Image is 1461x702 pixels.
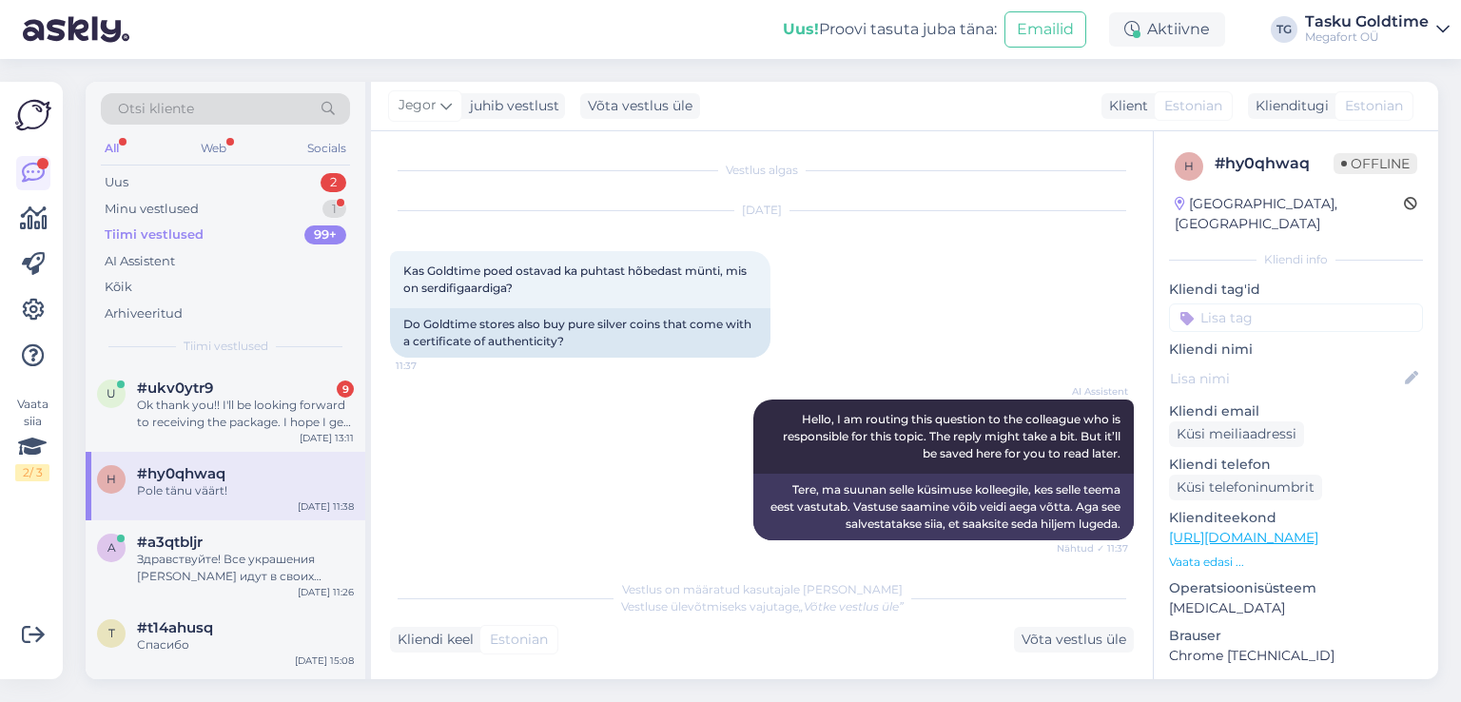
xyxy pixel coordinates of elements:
[403,263,750,295] span: Kas Goldtime poed ostavad ka puhtast hõbedast münti, mis on serdifigaardiga?
[390,162,1134,179] div: Vestlus algas
[137,465,225,482] span: #hy0qhwaq
[1169,475,1322,500] div: Küsi telefoninumbrit
[184,338,268,355] span: Tiimi vestlused
[396,359,467,373] span: 11:37
[621,599,904,614] span: Vestluse ülevõtmiseks vajutage
[462,96,559,116] div: juhib vestlust
[105,173,128,192] div: Uus
[390,202,1134,219] div: [DATE]
[1004,11,1086,48] button: Emailid
[1169,598,1423,618] p: [MEDICAL_DATA]
[137,380,213,397] span: #ukv0ytr9
[118,99,194,119] span: Otsi kliente
[137,551,354,585] div: Здравствуйте! Все украшения [PERSON_NAME] идут в своих каробочках
[15,97,51,133] img: Askly Logo
[390,308,770,358] div: Do Goldtime stores also buy pure silver coins that come with a certificate of authenticity?
[105,304,183,323] div: Arhiveeritud
[399,95,437,116] span: Jegor
[298,499,354,514] div: [DATE] 11:38
[1169,280,1423,300] p: Kliendi tag'id
[1271,16,1297,43] div: TG
[137,636,354,653] div: Спасибо
[1169,578,1423,598] p: Operatsioonisüsteem
[337,380,354,398] div: 9
[1169,421,1304,447] div: Küsi meiliaadressi
[1248,96,1329,116] div: Klienditugi
[1169,251,1423,268] div: Kliendi info
[15,464,49,481] div: 2 / 3
[1169,554,1423,571] p: Vaata edasi ...
[1169,303,1423,332] input: Lisa tag
[137,397,354,431] div: Ok thank you!! I'll be looking forward to receiving the package. I hope I get notified as I've be...
[1184,159,1194,173] span: h
[1169,626,1423,646] p: Brauser
[105,200,199,219] div: Minu vestlused
[322,200,346,219] div: 1
[1014,627,1134,653] div: Võta vestlus üle
[1169,508,1423,528] p: Klienditeekond
[390,630,474,650] div: Kliendi keel
[1305,14,1450,45] a: Tasku GoldtimeMegafort OÜ
[622,582,903,596] span: Vestlus on määratud kasutajale [PERSON_NAME]
[1169,646,1423,666] p: Chrome [TECHNICAL_ID]
[783,20,819,38] b: Uus!
[304,225,346,244] div: 99+
[753,474,1134,540] div: Tere, ma suunan selle küsimuse kolleegile, kes selle teema eest vastutab. Vastuse saamine võib ve...
[300,431,354,445] div: [DATE] 13:11
[1057,541,1128,556] span: Nähtud ✓ 11:37
[15,396,49,481] div: Vaata siia
[1057,384,1128,399] span: AI Assistent
[1334,153,1417,174] span: Offline
[1164,96,1222,116] span: Estonian
[107,472,116,486] span: h
[105,225,204,244] div: Tiimi vestlused
[1101,96,1148,116] div: Klient
[1169,340,1423,360] p: Kliendi nimi
[1170,368,1401,389] input: Lisa nimi
[298,585,354,599] div: [DATE] 11:26
[1169,401,1423,421] p: Kliendi email
[107,386,116,400] span: u
[1305,29,1429,45] div: Megafort OÜ
[137,619,213,636] span: #t14ahusq
[1109,12,1225,47] div: Aktiivne
[1175,194,1404,234] div: [GEOGRAPHIC_DATA], [GEOGRAPHIC_DATA]
[783,412,1123,460] span: Hello, I am routing this question to the colleague who is responsible for this topic. The reply m...
[1169,529,1318,546] a: [URL][DOMAIN_NAME]
[108,626,115,640] span: t
[1215,152,1334,175] div: # hy0qhwaq
[295,653,354,668] div: [DATE] 15:08
[137,482,354,499] div: Pole tänu väärt!
[101,136,123,161] div: All
[105,252,175,271] div: AI Assistent
[105,278,132,297] div: Kõik
[783,18,997,41] div: Proovi tasuta juba täna:
[137,534,203,551] span: #a3qtbljr
[1305,14,1429,29] div: Tasku Goldtime
[321,173,346,192] div: 2
[303,136,350,161] div: Socials
[1169,455,1423,475] p: Kliendi telefon
[799,599,904,614] i: „Võtke vestlus üle”
[107,540,116,555] span: a
[580,93,700,119] div: Võta vestlus üle
[490,630,548,650] span: Estonian
[197,136,230,161] div: Web
[1345,96,1403,116] span: Estonian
